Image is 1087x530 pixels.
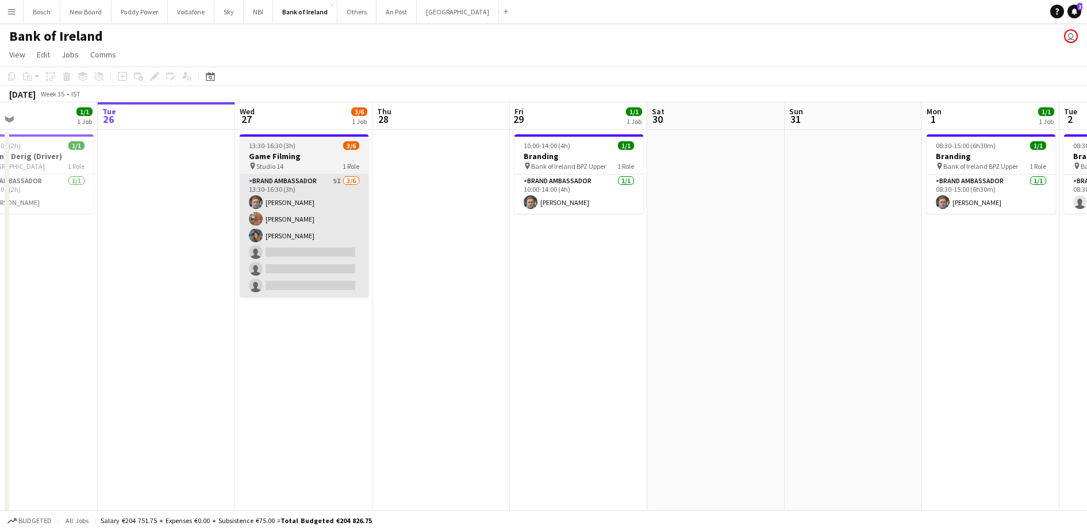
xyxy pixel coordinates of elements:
span: Edit [37,49,50,60]
a: Edit [32,47,55,62]
span: 1 Role [343,162,359,171]
button: NBI [244,1,273,23]
app-user-avatar: Katie Shovlin [1064,29,1078,43]
h1: Bank of Ireland [9,28,103,45]
span: 27 [238,113,255,126]
span: 13:30-16:30 (3h) [249,141,295,150]
span: All jobs [63,516,91,525]
button: An Post [377,1,417,23]
span: Wed [240,106,255,117]
button: Budgeted [6,514,53,527]
div: Salary €204 751.75 + Expenses €0.00 + Subsistence €75.00 = [101,516,372,525]
app-card-role: Brand Ambassador1/110:00-14:00 (4h)[PERSON_NAME] [514,175,643,214]
h3: Branding [514,151,643,161]
span: 3/6 [343,141,359,150]
span: 2 [1077,3,1082,10]
span: 1/1 [68,141,84,150]
span: Sat [652,106,665,117]
button: New Board [60,1,112,23]
app-job-card: 13:30-16:30 (3h)3/6Game Filming Studio 141 RoleBrand Ambassador5I3/613:30-16:30 (3h)[PERSON_NAME]... [240,134,368,297]
span: 31 [788,113,803,126]
span: 1/1 [1030,141,1046,150]
app-card-role: Brand Ambassador5I3/613:30-16:30 (3h)[PERSON_NAME][PERSON_NAME][PERSON_NAME] [240,175,368,297]
span: Jobs [62,49,79,60]
h3: Game Filming [240,151,368,161]
span: Thu [377,106,391,117]
button: Bank of Ireland [273,1,337,23]
span: Studio 14 [256,162,283,171]
span: 1 [925,113,942,126]
span: Total Budgeted €204 826.75 [281,516,372,525]
span: 30 [650,113,665,126]
span: 29 [513,113,524,126]
div: 1 Job [352,117,367,126]
button: Sky [214,1,244,23]
a: Comms [86,47,121,62]
button: [GEOGRAPHIC_DATA] [417,1,499,23]
span: 1/1 [76,107,93,116]
span: Tue [102,106,116,117]
app-card-role: Brand Ambassador1/108:30-15:00 (6h30m)[PERSON_NAME] [927,175,1055,214]
a: 2 [1067,5,1081,18]
span: 10:00-14:00 (4h) [524,141,570,150]
span: Comms [90,49,116,60]
span: Tue [1064,106,1077,117]
a: View [5,47,30,62]
span: Week 35 [38,90,67,98]
div: [DATE] [9,88,36,100]
app-job-card: 10:00-14:00 (4h)1/1Branding Bank of Ireland BPZ Upper1 RoleBrand Ambassador1/110:00-14:00 (4h)[PE... [514,134,643,214]
div: 1 Job [627,117,642,126]
button: Paddy Power [112,1,168,23]
button: Bosch [24,1,60,23]
span: 1/1 [1038,107,1054,116]
span: 1 Role [68,162,84,171]
span: 3/6 [351,107,367,116]
span: 08:30-15:00 (6h30m) [936,141,996,150]
span: Budgeted [18,517,52,525]
button: Others [337,1,377,23]
span: 2 [1062,113,1077,126]
span: View [9,49,25,60]
span: Bank of Ireland BPZ Upper [943,162,1018,171]
div: 1 Job [1039,117,1054,126]
a: Jobs [57,47,83,62]
span: 1 Role [617,162,634,171]
app-job-card: 08:30-15:00 (6h30m)1/1Branding Bank of Ireland BPZ Upper1 RoleBrand Ambassador1/108:30-15:00 (6h3... [927,134,1055,214]
span: Fri [514,106,524,117]
span: 1 Role [1030,162,1046,171]
span: Bank of Ireland BPZ Upper [531,162,606,171]
span: 26 [101,113,116,126]
h3: Branding [927,151,1055,161]
button: Vodafone [168,1,214,23]
span: 28 [375,113,391,126]
span: 1/1 [626,107,642,116]
span: 1/1 [618,141,634,150]
span: Sun [789,106,803,117]
div: 1 Job [77,117,92,126]
span: Mon [927,106,942,117]
div: IST [71,90,80,98]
